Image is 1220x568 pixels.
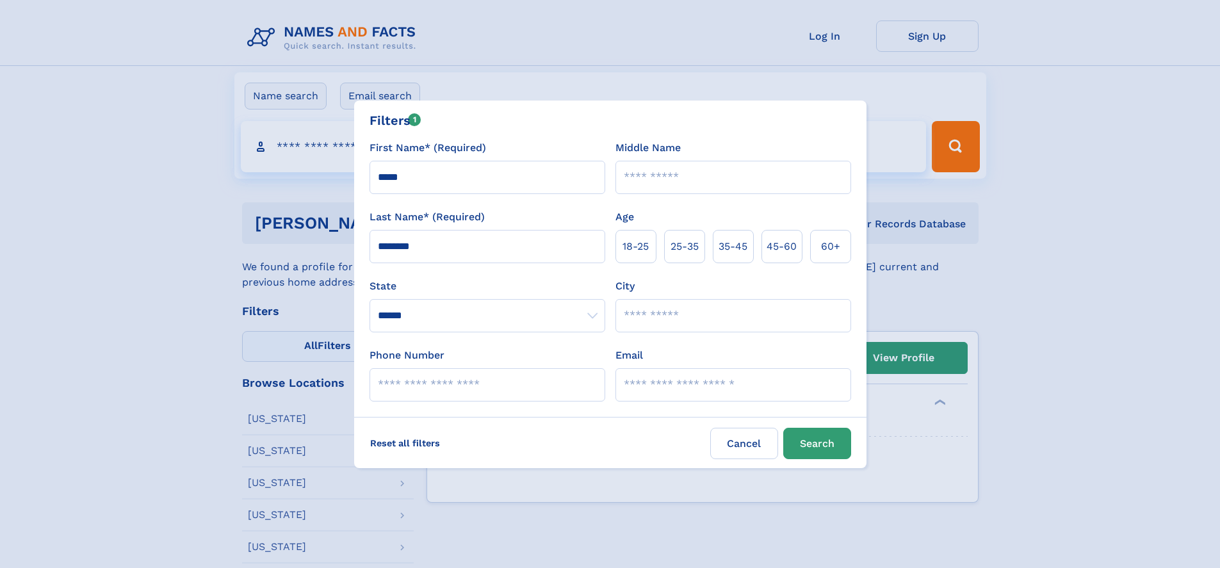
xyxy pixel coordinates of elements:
div: Filters [370,111,421,130]
label: Reset all filters [362,428,448,458]
span: 35‑45 [719,239,747,254]
label: Email [615,348,643,363]
label: Last Name* (Required) [370,209,485,225]
label: Phone Number [370,348,444,363]
label: City [615,279,635,294]
label: First Name* (Required) [370,140,486,156]
label: Cancel [710,428,778,459]
button: Search [783,428,851,459]
label: State [370,279,605,294]
span: 25‑35 [671,239,699,254]
label: Age [615,209,634,225]
span: 18‑25 [622,239,649,254]
span: 60+ [821,239,840,254]
span: 45‑60 [767,239,797,254]
label: Middle Name [615,140,681,156]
